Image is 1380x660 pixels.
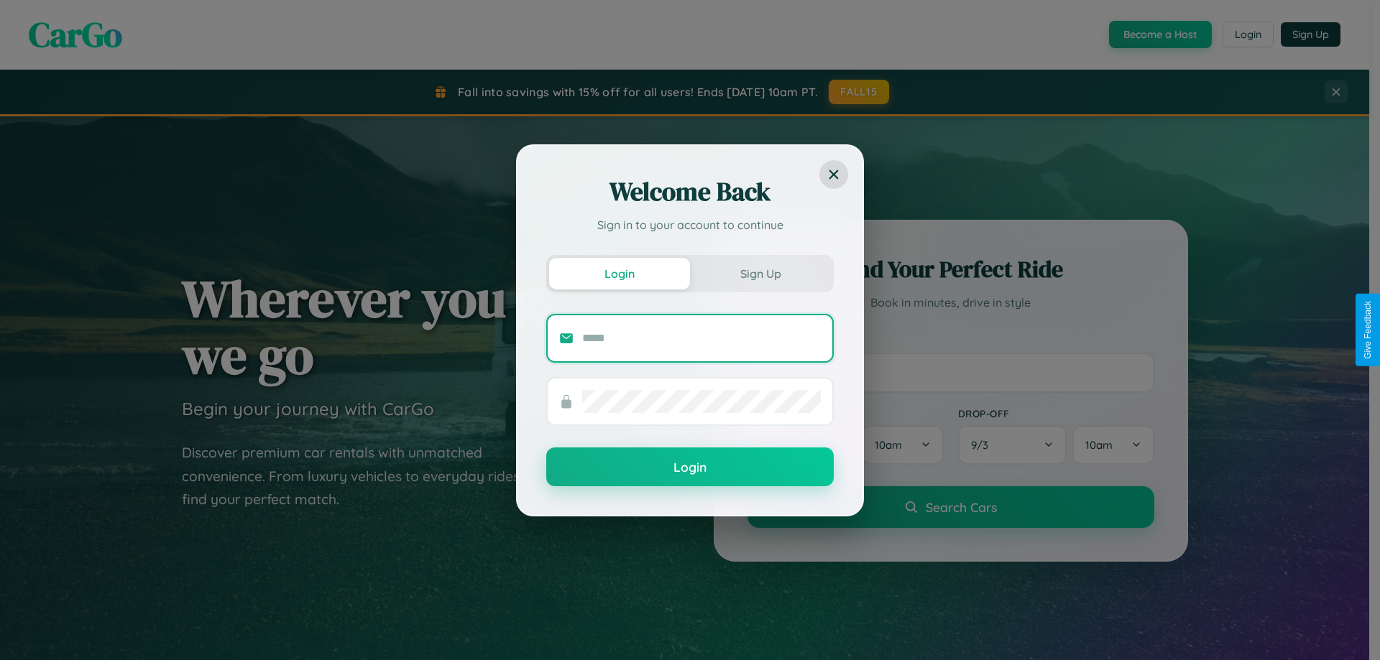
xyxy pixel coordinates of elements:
[549,258,690,289] button: Login
[546,216,834,233] p: Sign in to your account to continue
[690,258,831,289] button: Sign Up
[546,447,834,486] button: Login
[1363,301,1373,359] div: Give Feedback
[546,175,834,209] h2: Welcome Back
